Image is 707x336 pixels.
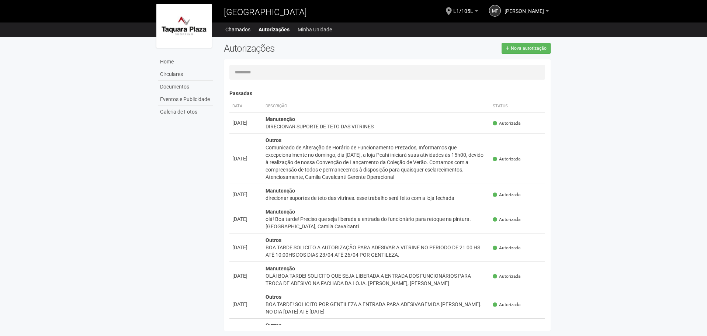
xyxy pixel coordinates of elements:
[266,194,487,202] div: direcionar suportes de teto das vitrines. esse trabalho será feito com a loja fechada
[298,24,332,35] a: Minha Unidade
[266,322,281,328] strong: Outros
[266,215,487,230] div: olá! Boa tarde! Preciso que seja liberada a entrada do funcionário para retoque na pintura. [GEOG...
[232,244,260,251] div: [DATE]
[225,24,250,35] a: Chamados
[266,209,295,215] strong: Manutenção
[158,81,213,93] a: Documentos
[493,245,520,251] span: Autorizada
[266,301,487,315] div: BOA TARDE! SOLICITO POR GENTILEZA A ENTRADA PARA ADESIVAGEM DA [PERSON_NAME]. NO DIA [DATE] ATÉ [...
[490,100,545,112] th: Status
[158,68,213,81] a: Circulares
[266,237,281,243] strong: Outros
[266,272,487,287] div: OLÁ! BOA TARDE! SOLICITO QUE SEJA LIBERADA A ENTRADA DOS FUNCIONÁRIOS PARA TROCA DE ADESIVO NA FA...
[266,266,295,271] strong: Manutenção
[232,155,260,162] div: [DATE]
[502,43,551,54] a: Nova autorização
[232,215,260,223] div: [DATE]
[266,144,487,181] div: Comunicado de Alteração de Horário de Funcionamento Prezados, Informamos que excepcionalmente no ...
[505,9,549,15] a: [PERSON_NAME]
[224,7,307,17] span: [GEOGRAPHIC_DATA]
[453,1,473,14] span: L1/105L
[511,46,547,51] span: Nova autorização
[232,191,260,198] div: [DATE]
[158,56,213,68] a: Home
[232,301,260,308] div: [DATE]
[493,273,520,280] span: Autorizada
[266,116,295,122] strong: Manutenção
[493,217,520,223] span: Autorizada
[229,100,263,112] th: Data
[232,119,260,127] div: [DATE]
[266,137,281,143] strong: Outros
[493,302,520,308] span: Autorizada
[266,123,487,130] div: DIRECIONAR SUPORTE DE TETO DAS VITRINES
[224,43,382,54] h2: Autorizações
[158,106,213,118] a: Galeria de Fotos
[232,272,260,280] div: [DATE]
[266,188,295,194] strong: Manutenção
[263,100,490,112] th: Descrição
[493,120,520,127] span: Autorizada
[505,1,544,14] span: Monalise Ferreira da Silva
[259,24,290,35] a: Autorizações
[158,93,213,106] a: Eventos e Publicidade
[493,156,520,162] span: Autorizada
[453,9,478,15] a: L1/105L
[229,91,545,96] h4: Passadas
[489,5,501,17] a: MF
[266,244,487,259] div: BOA TARDE SOLICITO A AUTORIZAÇÃO PARA ADESIVAR A VITRINE NO PERIODO DE 21:00 HS ATÉ 10:00HS DOS D...
[266,294,281,300] strong: Outros
[156,4,212,48] img: logo.jpg
[493,192,520,198] span: Autorizada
